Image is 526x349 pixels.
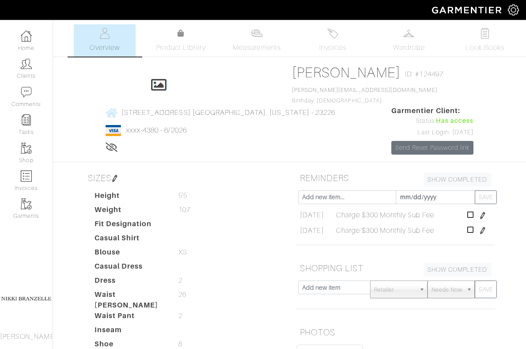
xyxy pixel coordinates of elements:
[292,64,401,80] a: [PERSON_NAME]
[121,109,336,117] span: [STREET_ADDRESS] [GEOGRAPHIC_DATA], [US_STATE] - 23226
[319,42,346,53] span: Invoices
[391,128,473,137] div: Last Login: [DATE]
[106,125,121,136] img: visa-934b35602734be37eb7d5d7e5dbcd2044c359bf20a24dc3361ca3fa54326a8a7.png
[21,171,32,182] img: orders-icon-0abe47150d42831381b5fb84f609e132dff9fe21cb692f30cb5eec754e2cba89.png
[88,325,172,339] dt: Inseam
[126,126,187,134] a: xxxx-4380 - 6/2026
[21,198,32,209] img: garments-icon-b7da505a4dc4fd61783c78ac3ca0ef83fa9d6f193b1c9dc38574b1d14d53ca28.png
[226,24,288,57] a: Measurements
[84,169,283,187] h5: SIZES
[336,210,434,220] span: Charge $300 Monthly Sub Fee
[88,219,172,233] dt: Fit Designation
[21,58,32,69] img: clients-icon-6bae9207a08558b7cb47a8932f037763ab4055f8c8b6bfacd5dc20c3e0201464.png
[391,141,473,155] a: Send Reset Password link
[424,173,492,186] a: SHOW COMPLETED
[99,28,110,39] img: basicinfo-40fd8af6dae0f16599ec9e87c0ef1c0a1fdea2edbe929e3d69a839185d80c458.svg
[298,281,371,294] input: Add new item
[479,212,486,219] img: pen-cf24a1663064a2ec1b9c1bd2387e9de7a2fa800b781884d57f21acf72779bad2.png
[111,175,118,182] img: pen-cf24a1663064a2ec1b9c1bd2387e9de7a2fa800b781884d57f21acf72779bad2.png
[475,281,497,298] button: SAVE
[106,107,336,118] a: [STREET_ADDRESS] [GEOGRAPHIC_DATA], [US_STATE] - 23226
[475,190,497,204] button: SAVE
[292,87,438,104] span: Birthday: [DEMOGRAPHIC_DATA]
[178,247,187,258] span: XS
[374,281,416,299] span: Retailer
[336,225,434,236] span: Charge $300 Monthly Sub Fee
[403,28,414,39] img: wardrobe-487a4870c1b7c33e795ec22d11cfc2ed9d08956e64fb3008fe2437562e282088.svg
[156,42,206,53] span: Product Library
[431,281,462,299] span: Needs Now
[436,116,474,126] span: Has access
[327,28,338,39] img: orders-27d20c2124de7fd6de4e0e44c1d41de31381a507db9b33961299e4e07d508b8c.svg
[21,30,32,42] img: dashboard-icon-dbcd8f5a0b271acd01030246c82b418ddd0df26cd7fceb0bd07c9910d44c42f6.png
[391,116,473,126] div: Status:
[296,169,495,187] h5: REMINDERS
[302,24,364,57] a: Invoices
[90,42,119,53] span: Overview
[21,87,32,98] img: comment-icon-a0a6a9ef722e966f86d9cbdc48e553b5cf19dbc54f86b18d962a5391bc8f6eb6.png
[88,311,172,325] dt: Waist Pant
[296,259,495,277] h5: SHOPPING LIST
[178,205,190,215] span: 107
[479,28,490,39] img: todo-9ac3debb85659649dc8f770b8b6100bb5dab4b48dedcbae339e5042a72dfd3cc.svg
[428,2,508,18] img: garmentier-logo-header-white-b43fb05a5012e4ada735d5af1a66efaba907eab6374d6393d1fbf88cb4ef424d.png
[88,233,172,247] dt: Casual Shirt
[300,210,324,220] span: [DATE]
[298,190,396,204] input: Add new item...
[88,275,172,289] dt: Dress
[296,323,495,341] h5: PHOTOS
[150,28,212,53] a: Product Library
[378,24,440,57] a: Wardrobe
[405,69,443,80] span: ID: #124497
[251,28,262,39] img: measurements-466bbee1fd09ba9460f595b01e5d73f9e2bff037440d3c8f018324cb6cdf7a4a.svg
[178,275,182,286] span: 2
[424,263,492,277] a: SHOW COMPLETED
[465,42,505,53] span: Look Books
[300,225,324,236] span: [DATE]
[393,42,425,53] span: Wardrobe
[508,4,519,15] img: gear-icon-white-bd11855cb880d31180b6d7d6211b90ccbf57a29d726f0c71d8c61bd08dd39cc2.png
[21,114,32,125] img: reminder-icon-8004d30b9f0a5d33ae49ab947aed9ed385cf756f9e5892f1edd6e32f2345188e.png
[391,106,473,116] span: Garmentier Client:
[178,289,186,300] span: 26
[178,190,187,201] span: 5'5
[292,87,438,93] a: [PERSON_NAME][EMAIL_ADDRESS][DOMAIN_NAME]
[88,289,172,311] dt: Waist [PERSON_NAME]
[454,24,516,57] a: Look Books
[88,261,172,275] dt: Casual Dress
[88,247,172,261] dt: Blouse
[178,311,182,321] span: 2
[74,24,136,57] a: Overview
[479,227,486,234] img: pen-cf24a1663064a2ec1b9c1bd2387e9de7a2fa800b781884d57f21acf72779bad2.png
[21,143,32,154] img: garments-icon-b7da505a4dc4fd61783c78ac3ca0ef83fa9d6f193b1c9dc38574b1d14d53ca28.png
[88,205,172,219] dt: Weight
[88,190,172,205] dt: Height
[233,42,281,53] span: Measurements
